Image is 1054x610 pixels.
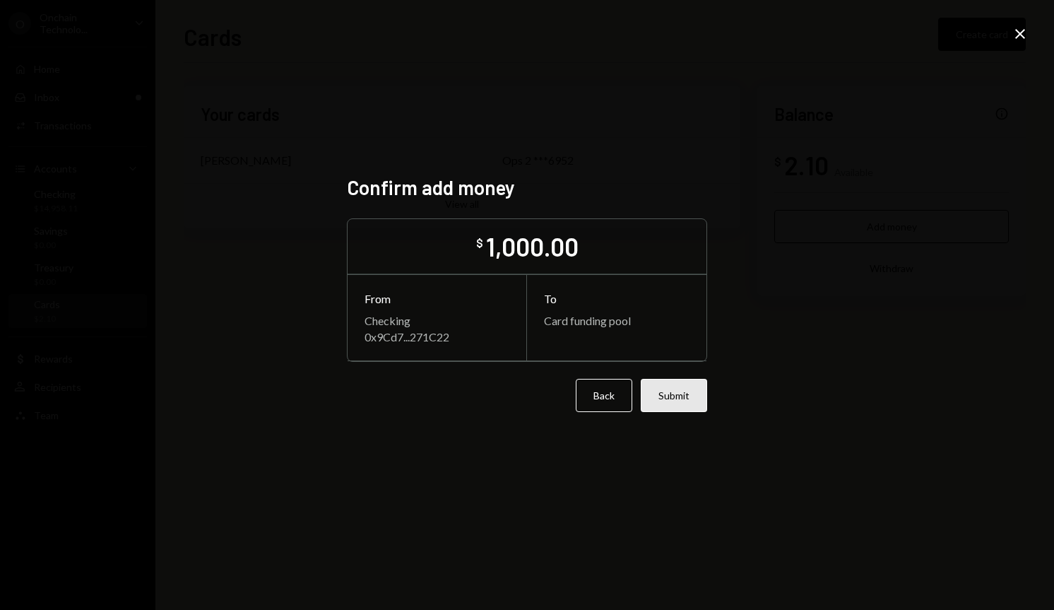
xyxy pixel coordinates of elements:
[576,379,632,412] button: Back
[347,174,707,201] h2: Confirm add money
[365,314,509,327] div: Checking
[641,379,707,412] button: Submit
[476,236,483,250] div: $
[365,330,509,344] div: 0x9Cd7...271C22
[365,292,509,305] div: From
[486,230,579,262] div: 1,000.00
[544,314,689,327] div: Card funding pool
[544,292,689,305] div: To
